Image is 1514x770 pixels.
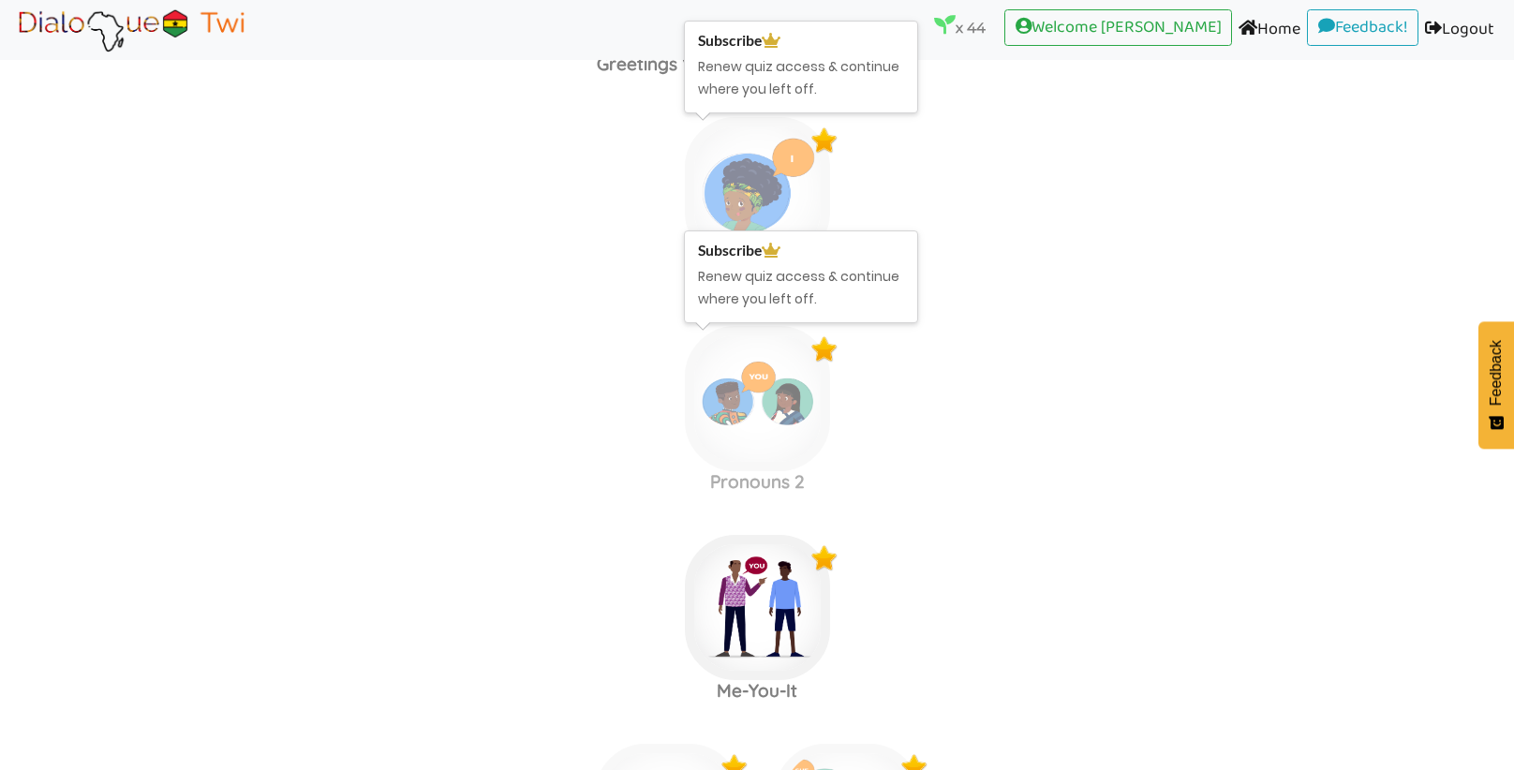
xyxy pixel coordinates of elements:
[1004,9,1232,47] a: Welcome [PERSON_NAME]
[667,471,847,493] h3: Pronouns 2
[698,56,904,101] p: Renew quiz access & continue where you left off.
[698,266,904,311] p: Renew quiz access & continue where you left off.
[667,680,847,702] h3: Me-You-It
[698,242,904,259] div: Subscribe
[577,53,757,75] h3: Greetings Vocab
[810,544,839,572] img: x9Y5jP2O4Z5kwAAAABJRU5ErkJggg==
[685,117,830,262] img: i-subject.8e61bdcb.png
[1488,340,1505,406] span: Feedback
[934,14,986,40] p: x 44
[1232,9,1307,52] a: Home
[13,7,249,53] img: Brand
[685,535,830,680] img: you-object.af7d591a.png
[685,326,830,471] img: you-subject.21c88573.png
[810,126,839,155] img: x9Y5jP2O4Z5kwAAAABJRU5ErkJggg==
[1478,321,1514,449] button: Feedback - Show survey
[667,262,847,284] h3: I-You-It
[1307,9,1418,47] a: Feedback!
[1418,9,1501,52] a: Logout
[698,32,904,50] div: Subscribe
[810,335,839,363] img: x9Y5jP2O4Z5kwAAAABJRU5ErkJggg==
